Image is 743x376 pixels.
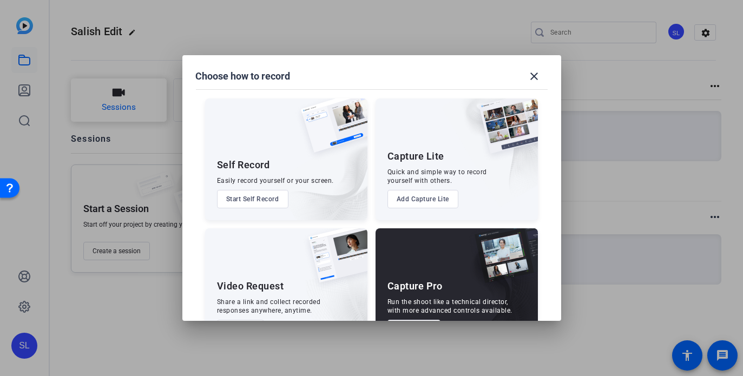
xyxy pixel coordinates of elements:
[441,98,538,207] img: embarkstudio-capture-lite.png
[217,190,288,208] button: Start Self Record
[387,150,444,163] div: Capture Lite
[387,298,512,315] div: Run the shoot like a technical director, with more advanced controls available.
[293,98,367,163] img: self-record.png
[387,190,458,208] button: Add Capture Lite
[466,228,538,294] img: capture-pro.png
[471,98,538,164] img: capture-lite.png
[273,122,367,220] img: embarkstudio-self-record.png
[217,159,270,171] div: Self Record
[300,228,367,294] img: ugc-content.png
[217,298,321,315] div: Share a link and collect recorded responses anywhere, anytime.
[217,280,284,293] div: Video Request
[387,168,487,185] div: Quick and simple way to record yourself with others.
[217,320,264,338] button: Add UGC
[458,242,538,350] img: embarkstudio-capture-pro.png
[305,262,367,350] img: embarkstudio-ugc-content.png
[387,320,440,338] button: Contact Us
[196,70,291,83] h1: Choose how to record
[528,70,541,83] mat-icon: close
[387,280,443,293] div: Capture Pro
[217,176,334,185] div: Easily record yourself or your screen.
